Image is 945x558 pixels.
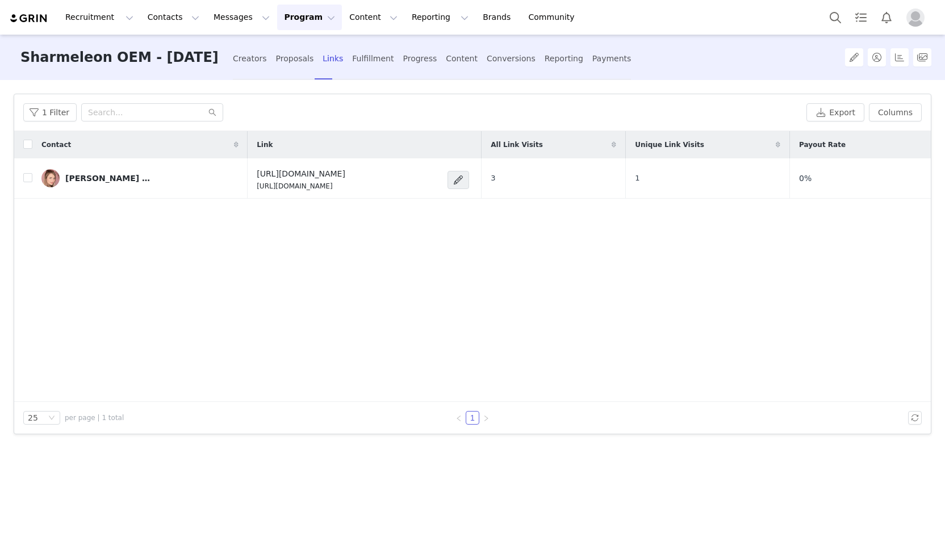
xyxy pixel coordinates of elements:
[522,5,587,30] a: Community
[403,44,437,74] div: Progress
[81,103,223,121] input: Search...
[257,140,273,150] span: Link
[41,169,239,187] a: [PERSON_NAME] ★ シャーラ
[323,44,343,74] div: Links
[446,44,478,74] div: Content
[476,5,521,30] a: Brands
[906,9,925,27] img: placeholder-profile.jpg
[874,5,899,30] button: Notifications
[352,44,394,74] div: Fulfillment
[9,13,49,24] img: grin logo
[900,9,936,27] button: Profile
[342,5,404,30] button: Content
[65,413,124,423] span: per page | 1 total
[823,5,848,30] button: Search
[41,169,60,187] img: ac34e158-340a-4a83-bdb3-0ff32fbb7919.jpg
[65,174,150,183] div: [PERSON_NAME] ★ シャーラ
[466,412,479,424] a: 1
[487,44,536,74] div: Conversions
[58,5,140,30] button: Recruitment
[233,44,267,74] div: Creators
[799,140,846,150] span: Payout Rate
[455,415,462,422] i: icon: left
[869,103,922,121] button: Columns
[848,5,873,30] a: Tasks
[141,5,206,30] button: Contacts
[48,414,55,422] i: icon: down
[257,168,345,180] h4: [URL][DOMAIN_NAME]
[635,173,639,184] span: 1
[466,411,479,425] li: 1
[41,140,71,150] span: Contact
[28,412,38,424] div: 25
[483,415,490,422] i: icon: right
[491,173,495,184] span: 3
[277,5,342,30] button: Program
[452,411,466,425] li: Previous Page
[806,103,864,121] button: Export
[592,44,632,74] div: Payments
[207,5,277,30] button: Messages
[545,44,583,74] div: Reporting
[635,140,704,150] span: Unique Link Visits
[20,35,219,81] h3: Sharmeleon OEM - [DATE] - [DATE] - Code: TUNAMARO
[479,411,493,425] li: Next Page
[491,140,542,150] span: All Link Visits
[405,5,475,30] button: Reporting
[208,108,216,116] i: icon: search
[23,103,77,121] button: 1 Filter
[257,181,345,191] p: [URL][DOMAIN_NAME]
[799,173,812,184] span: 0%
[276,44,314,74] div: Proposals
